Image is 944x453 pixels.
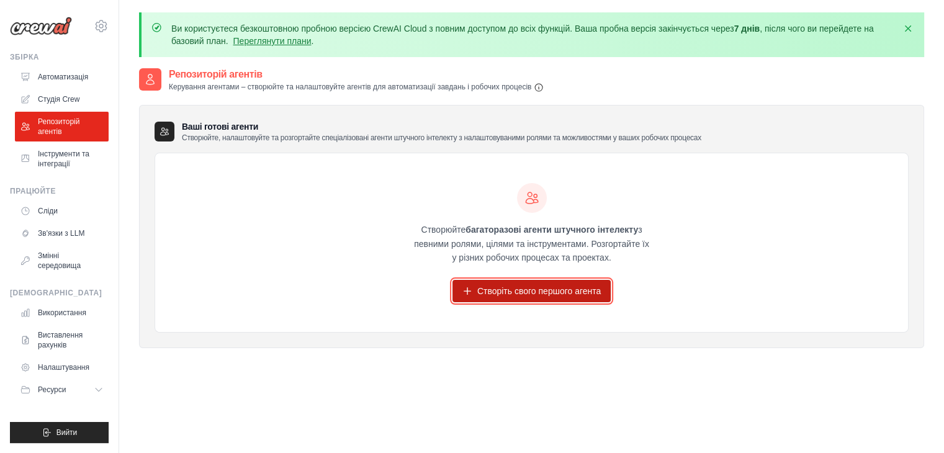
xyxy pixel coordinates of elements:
a: Сліди [15,201,109,221]
font: Виставлення рахунків [38,331,83,349]
img: Логотип [10,17,72,35]
font: , після чого ви перейдете на базовий план. [171,24,874,46]
font: Зв'язки з LLM [38,229,84,238]
font: Працюйте [10,187,56,195]
font: Ваші готові агенти [182,122,258,132]
font: Налаштування [38,363,89,372]
a: Використання [15,303,109,323]
a: Автоматизація [15,67,109,87]
font: Використання [38,308,86,317]
font: Збірка [10,53,39,61]
a: Студія Crew [15,89,109,109]
font: Студія Crew [38,95,79,104]
font: Змінні середовища [38,251,81,270]
a: Зв'язки з LLM [15,223,109,243]
a: Виставлення рахунків [15,325,109,355]
font: Вийти [56,428,78,437]
font: [DEMOGRAPHIC_DATA] [10,289,102,297]
font: Створюйте, налаштовуйте та розгортайте спеціалізовані агенти штучного інтелекту з налаштовуваними... [182,133,701,142]
a: Інструменти та інтеграції [15,144,109,174]
font: Автоматизація [38,73,88,81]
a: Змінні середовища [15,246,109,276]
button: Вийти [10,422,109,443]
a: Створіть свого першого агента [452,280,611,302]
font: Ви користуєтеся безкоштовною пробною версією CrewAI Cloud з повним доступом до всіх функцій. Ваша... [171,24,734,34]
font: 7 днів [734,24,760,34]
font: Репозиторій агентів [169,69,263,79]
a: Репозиторій агентів [15,112,109,141]
font: Інструменти та інтеграції [38,150,89,168]
font: багаторазові агенти штучного інтелекту [465,225,638,235]
font: Ресурси [38,385,66,394]
button: Ресурси [15,380,109,400]
font: Сліди [38,207,58,215]
font: з певними ролями, цілями та інструментами. Розгортайте їх у різних робочих процесах та проектах. [414,225,649,263]
font: Керування агентами – створюйте та налаштовуйте агентів для автоматизації завдань і робочих процесів [169,83,531,91]
a: Налаштування [15,357,109,377]
font: Репозиторій агентів [38,117,79,136]
font: Створіть свого першого агента [477,286,601,296]
font: Створюйте [421,225,465,235]
a: Переглянути плани [233,36,312,46]
font: . [311,36,313,46]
